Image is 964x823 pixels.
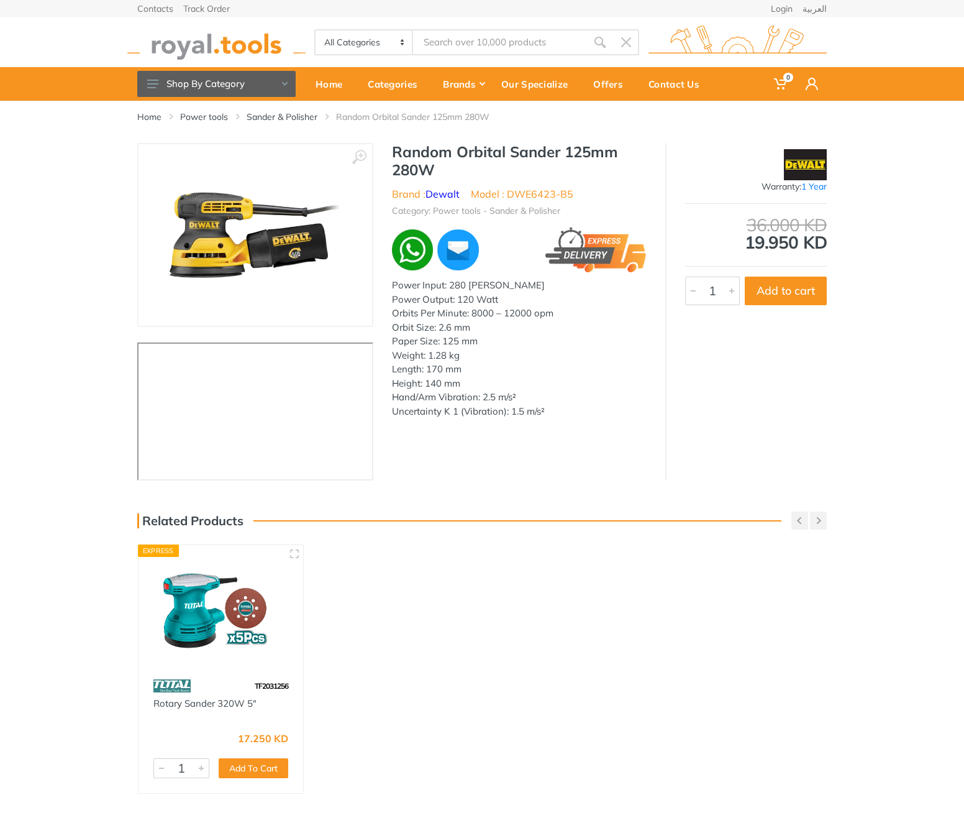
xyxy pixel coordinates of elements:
[493,71,584,97] div: Our Specialize
[784,149,827,180] img: Dewalt
[584,71,640,97] div: Offers
[745,277,827,305] button: Add to cart
[336,111,508,123] li: Random Orbital Sander 125mm 280W
[392,205,560,218] li: Category: Power tools - Sander & Polisher
[153,675,191,697] img: 86.webp
[255,681,288,691] span: TF2031256
[151,168,360,301] img: Royal Tools - Random Orbital Sander 125mm 280W
[238,733,288,743] div: 17.250 KD
[138,545,179,557] div: Express
[307,71,359,97] div: Home
[359,67,434,101] a: Categories
[392,229,433,270] img: wa.webp
[150,556,292,663] img: Royal Tools - Rotary Sander 320W 5
[153,697,257,709] a: Rotary Sander 320W 5"
[413,29,587,55] input: Site search
[180,111,228,123] a: Power tools
[435,228,481,273] img: ma.webp
[137,111,827,123] nav: breadcrumb
[392,143,647,179] h1: Random Orbital Sander 125mm 280W
[392,278,647,418] div: Power Input: 280 [PERSON_NAME] Power Output: 120 Watt Orbits Per Minute: 8000 – 12000 opm Orbit S...
[137,71,296,97] button: Shop By Category
[783,73,793,82] span: 0
[247,111,317,123] a: Sander & Polisher
[471,186,573,201] li: Model : DWE6423-B5
[307,67,359,101] a: Home
[771,4,793,13] a: Login
[183,4,230,13] a: Track Order
[137,4,173,13] a: Contacts
[685,216,827,234] div: 36.000 KD
[493,67,584,101] a: Our Specialize
[127,25,306,60] img: royal.tools Logo
[584,67,640,101] a: Offers
[137,111,161,123] a: Home
[359,71,434,97] div: Categories
[219,758,288,778] button: Add To Cart
[392,186,460,201] li: Brand :
[640,71,716,97] div: Contact Us
[803,4,827,13] a: العربية
[685,180,827,193] div: Warranty:
[648,25,827,60] img: royal.tools Logo
[685,216,827,251] div: 19.950 KD
[801,181,827,192] span: 1 Year
[640,67,716,101] a: Contact Us
[316,30,413,54] select: Category
[434,71,493,97] div: Brands
[425,188,460,200] a: Dewalt
[545,228,647,273] img: express.png
[137,513,243,528] h3: Related Products
[765,67,797,101] a: 0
